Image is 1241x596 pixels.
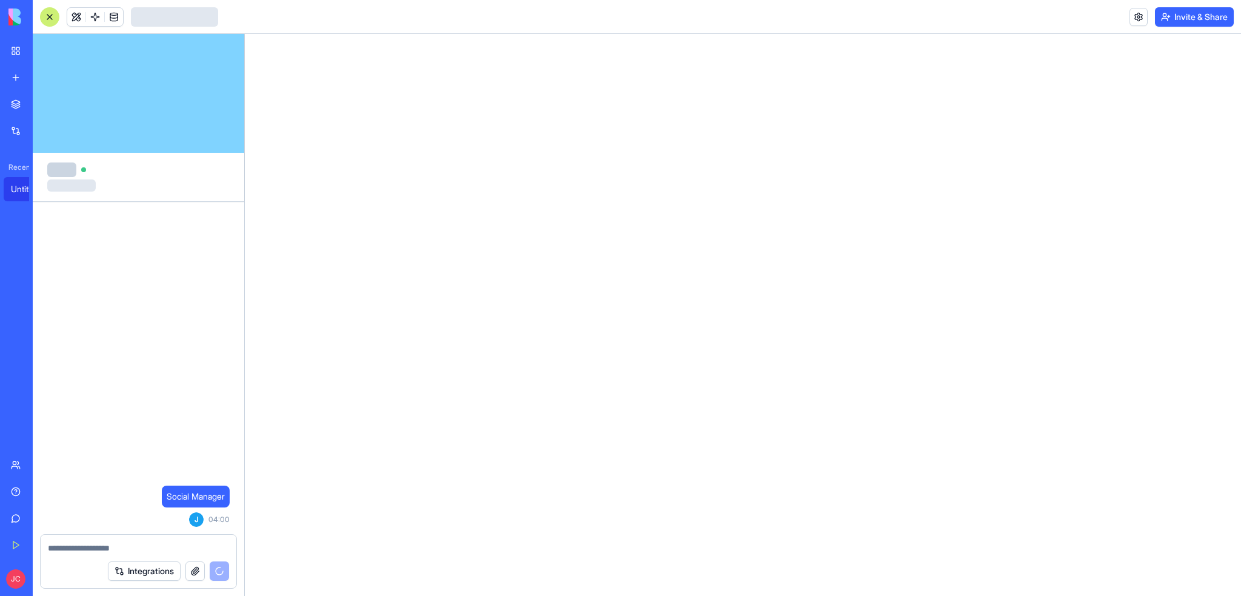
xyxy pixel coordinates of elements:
[108,561,181,581] button: Integrations
[6,569,25,589] span: JC
[208,515,230,524] span: 04:00
[4,162,29,172] span: Recent
[167,491,225,503] span: Social Manager
[11,183,45,195] div: Untitled App
[189,512,204,527] span: J
[8,8,84,25] img: logo
[1155,7,1234,27] button: Invite & Share
[4,177,52,201] a: Untitled App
